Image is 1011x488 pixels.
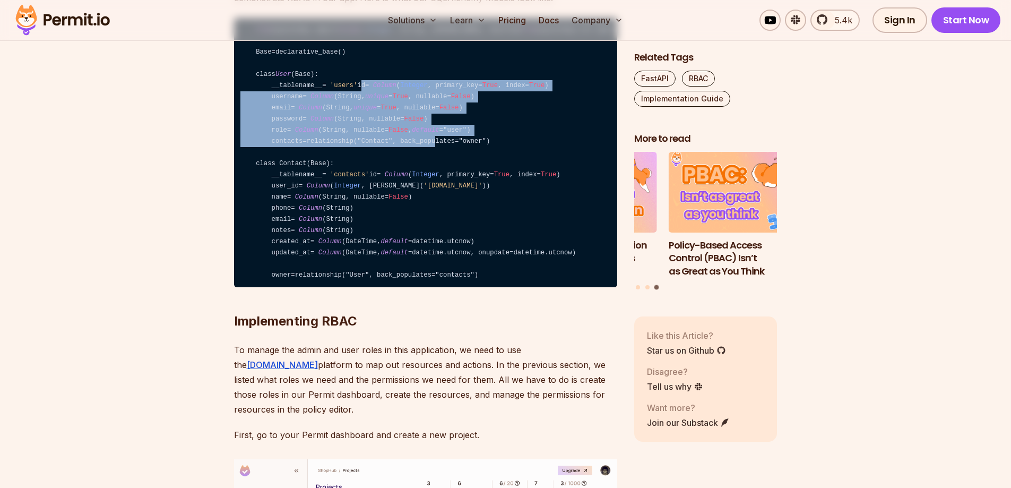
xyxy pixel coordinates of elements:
a: [DOMAIN_NAME] [247,359,318,370]
span: = [478,82,482,89]
a: Pricing [494,10,530,31]
span: = [408,249,412,256]
div: Posts [634,152,777,291]
h2: More to read [634,132,777,145]
a: Docs [534,10,563,31]
span: Column [318,238,342,245]
span: = [537,171,541,178]
span: Column [295,193,318,201]
h2: Implementing RBAC [234,270,617,330]
span: '[DOMAIN_NAME]' [424,182,482,190]
span: = [385,193,388,201]
a: RBAC [682,71,715,87]
span: Column [295,126,318,134]
a: Tell us why [647,380,703,392]
h2: Related Tags [634,51,777,64]
span: Integer [412,171,439,178]
span: Column [307,182,330,190]
span: Column [373,82,396,89]
span: = [439,126,443,134]
span: unique [365,93,388,100]
span: Column [299,216,322,223]
span: = [291,227,295,234]
span: Column [299,227,322,234]
span: = [509,249,513,256]
p: Disagree? [647,365,703,378]
span: = [322,171,326,178]
button: Go to slide 3 [654,285,659,289]
span: False [451,93,471,100]
span: False [439,104,459,112]
span: 'contacts' [330,171,369,178]
span: True [541,171,556,178]
span: = [408,238,412,245]
span: = [322,82,326,89]
h3: Policy-Based Access Control (PBAC) Isn’t as Great as You Think [669,238,812,278]
button: Solutions [384,10,442,31]
img: Policy-Based Access Control (PBAC) Isn’t as Great as You Think [669,152,812,233]
span: User [275,71,291,78]
a: Star us on Github [647,344,726,356]
button: Go to slide 1 [636,285,640,289]
span: Integer [334,182,361,190]
span: = [310,238,314,245]
span: True [392,93,408,100]
span: = [303,115,306,123]
span: False [388,126,408,134]
span: = [291,271,295,279]
span: = [303,93,306,100]
button: Company [567,10,627,31]
span: Column [299,104,322,112]
span: default [381,249,408,256]
span: True [529,82,545,89]
span: = [303,138,306,145]
span: False [404,115,424,123]
h3: Implementing Authentication and Authorization in Next.js [514,238,657,265]
span: = [272,48,275,56]
span: unique [353,104,377,112]
span: = [287,126,291,134]
span: = [291,204,295,212]
li: 2 of 3 [514,152,657,278]
a: 5.4k [810,10,860,31]
span: True [381,104,396,112]
span: default [412,126,439,134]
p: Like this Article? [647,329,726,341]
a: FastAPI [634,71,676,87]
span: default [381,238,408,245]
span: Integer [400,82,427,89]
p: First, go to your Permit dashboard and create a new project. [234,427,617,442]
span: = [431,271,435,279]
span: = [388,93,392,100]
li: 3 of 3 [669,152,812,278]
span: True [482,82,498,89]
span: = [287,193,291,201]
span: Column [310,93,334,100]
button: Learn [446,10,490,31]
img: Implementing Authentication and Authorization in Next.js [514,152,657,233]
span: Column [385,171,408,178]
span: 'users' [330,82,357,89]
button: Go to slide 2 [645,285,650,289]
span: True [494,171,509,178]
span: = [299,182,303,190]
span: = [490,171,494,178]
span: = [435,104,439,112]
a: Policy-Based Access Control (PBAC) Isn’t as Great as You ThinkPolicy-Based Access Control (PBAC) ... [669,152,812,278]
span: 5.4k [828,14,852,27]
span: = [291,104,295,112]
span: = [447,93,451,100]
a: Sign In [872,7,927,33]
span: = [385,126,388,134]
span: Column [318,249,342,256]
span: Column [299,204,322,212]
p: Want more? [647,401,730,414]
span: Column [310,115,334,123]
span: = [377,171,381,178]
span: = [310,249,314,256]
span: = [291,216,295,223]
img: Permit logo [11,2,115,38]
a: Start Now [931,7,1001,33]
span: False [388,193,408,201]
span: = [525,82,529,89]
